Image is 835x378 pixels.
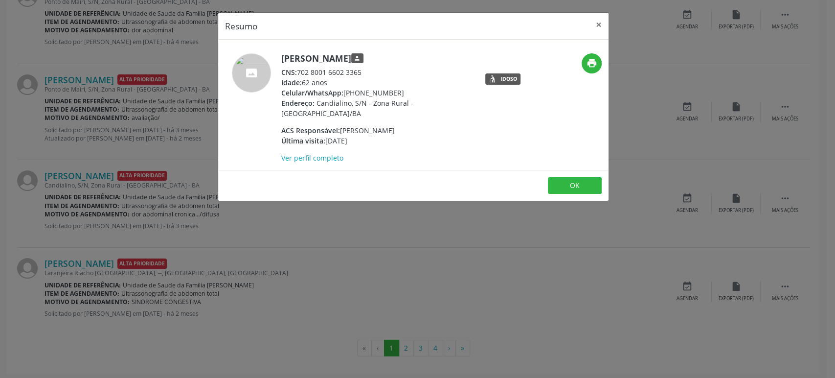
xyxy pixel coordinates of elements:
span: Candialino, S/N - Zona Rural - [GEOGRAPHIC_DATA]/BA [281,98,413,118]
div: 702 8001 6602 3365 [281,67,472,77]
h5: Resumo [225,20,258,32]
div: 62 anos [281,77,472,88]
span: Endereço: [281,98,315,108]
span: Última visita: [281,136,325,145]
i: person [354,55,361,62]
div: Idoso [501,76,517,82]
h5: [PERSON_NAME] [281,53,472,64]
button: print [582,53,602,73]
i: print [586,58,597,69]
button: Close [589,13,609,37]
div: [DATE] [281,136,472,146]
span: Idade: [281,78,302,87]
img: accompaniment [232,53,271,93]
a: Ver perfil completo [281,153,343,163]
span: CNS: [281,68,297,77]
div: [PHONE_NUMBER] [281,88,472,98]
span: ACS Responsável: [281,126,340,135]
div: [PERSON_NAME] [281,125,472,136]
span: Responsável [351,53,363,64]
span: Celular/WhatsApp: [281,88,343,97]
button: OK [548,177,602,194]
